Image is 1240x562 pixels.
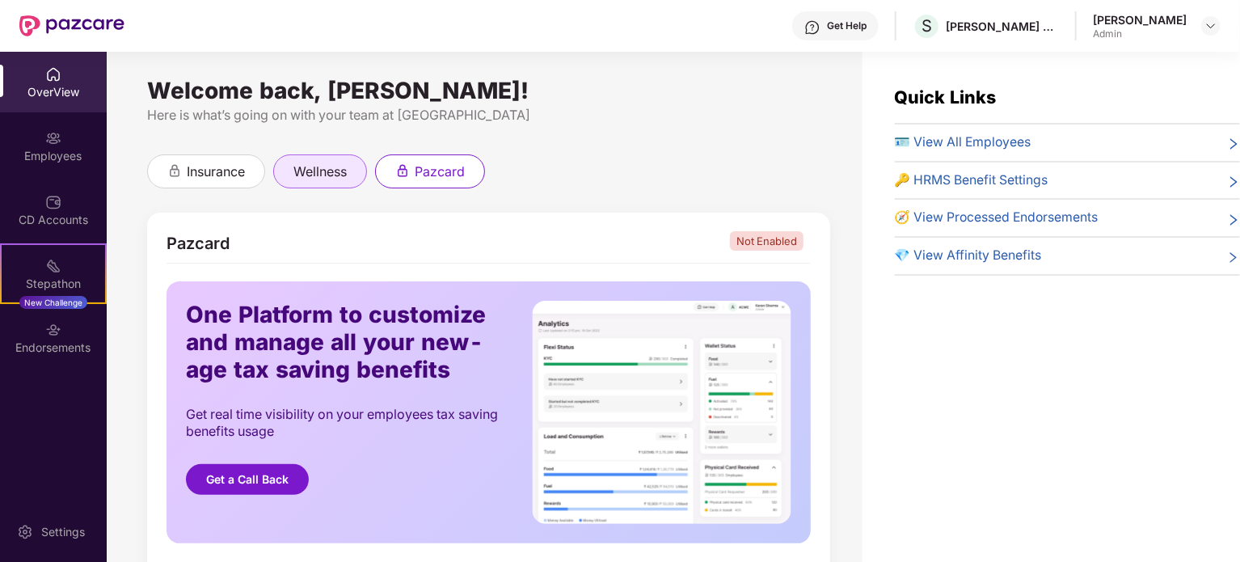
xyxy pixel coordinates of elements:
img: svg+xml;base64,PHN2ZyBpZD0iSG9tZSIgeG1sbnM9Imh0dHA6Ly93d3cudzMub3JnLzIwMDAvc3ZnIiB3aWR0aD0iMjAiIG... [45,66,61,82]
span: 🪪 View All Employees [895,133,1031,153]
span: Quick Links [895,87,997,108]
span: Not Enabled [730,231,803,251]
span: S [922,16,932,36]
div: Admin [1093,27,1187,40]
div: One Platform to customize and manage all your new-age tax saving benefits [186,301,508,383]
div: Settings [36,524,90,540]
div: Get real time visibility on your employees tax saving benefits usage [186,406,508,440]
img: svg+xml;base64,PHN2ZyBpZD0iRW5kb3JzZW1lbnRzIiB4bWxucz0iaHR0cDovL3d3dy53My5vcmcvMjAwMC9zdmciIHdpZH... [45,322,61,338]
span: right [1227,249,1240,266]
span: 🔑 HRMS Benefit Settings [895,171,1048,191]
div: Stepathon [2,276,105,292]
span: wellness [293,162,347,182]
span: 💎 View Affinity Benefits [895,246,1042,266]
img: analyticsIcon [532,301,791,524]
span: right [1227,211,1240,228]
img: svg+xml;base64,PHN2ZyB4bWxucz0iaHR0cDovL3d3dy53My5vcmcvMjAwMC9zdmciIHdpZHRoPSIyMSIgaGVpZ2h0PSIyMC... [45,258,61,274]
span: pazcard [415,162,465,182]
span: 🧭 View Processed Endorsements [895,208,1099,228]
span: right [1227,136,1240,153]
div: Here is what’s going on with your team at [GEOGRAPHIC_DATA] [147,105,830,125]
span: right [1227,174,1240,191]
span: insurance [187,162,245,182]
div: animation [167,163,182,178]
img: svg+xml;base64,PHN2ZyBpZD0iRHJvcGRvd24tMzJ4MzIiIHhtbG5zPSJodHRwOi8vd3d3LnczLm9yZy8yMDAwL3N2ZyIgd2... [1204,19,1217,32]
button: Get a Call Back [186,464,309,495]
span: Pazcard [167,234,230,253]
div: Welcome back, [PERSON_NAME]! [147,84,830,97]
div: [PERSON_NAME] HEARTCARE PVT LTD [946,19,1059,34]
div: [PERSON_NAME] [1093,12,1187,27]
div: Get Help [827,19,867,32]
div: animation [395,163,410,178]
img: svg+xml;base64,PHN2ZyBpZD0iRW1wbG95ZWVzIiB4bWxucz0iaHR0cDovL3d3dy53My5vcmcvMjAwMC9zdmciIHdpZHRoPS... [45,130,61,146]
img: svg+xml;base64,PHN2ZyBpZD0iU2V0dGluZy0yMHgyMCIgeG1sbnM9Imh0dHA6Ly93d3cudzMub3JnLzIwMDAvc3ZnIiB3aW... [17,524,33,540]
div: New Challenge [19,296,87,309]
img: New Pazcare Logo [19,15,124,36]
img: svg+xml;base64,PHN2ZyBpZD0iQ0RfQWNjb3VudHMiIGRhdGEtbmFtZT0iQ0QgQWNjb3VudHMiIHhtbG5zPSJodHRwOi8vd3... [45,194,61,210]
img: svg+xml;base64,PHN2ZyBpZD0iSGVscC0zMngzMiIgeG1sbnM9Imh0dHA6Ly93d3cudzMub3JnLzIwMDAvc3ZnIiB3aWR0aD... [804,19,820,36]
